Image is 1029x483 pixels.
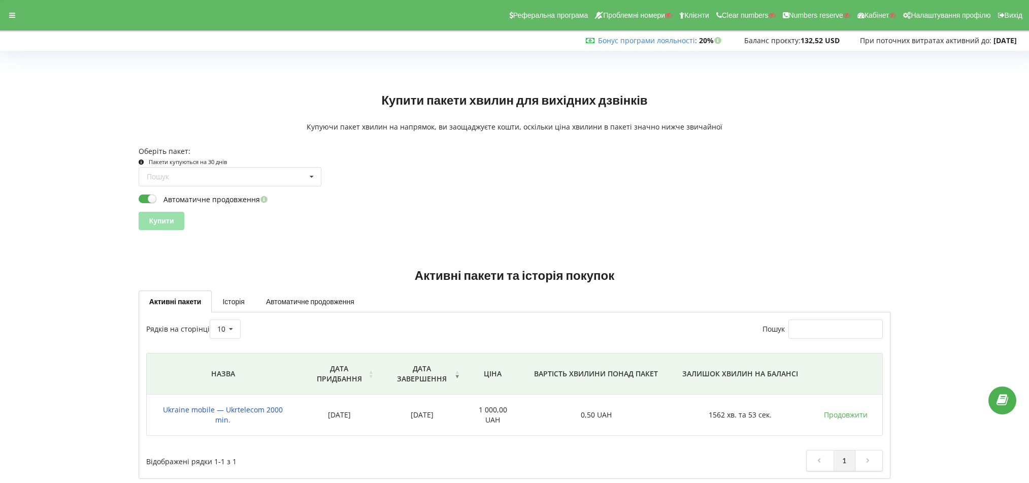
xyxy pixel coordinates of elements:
small: Пакети купуються на 30 днів [149,158,227,166]
span: Ukraine mobile — Ukrtelecom 2000 min. [163,405,283,425]
span: Проблемні номери [603,11,665,19]
td: 1562 хв. та 53 сек. [672,395,809,436]
h2: Активні пакети та історія покупок [139,268,891,283]
a: Історія [212,291,255,312]
td: 0,50 UAH [521,395,672,436]
form: Оберіть пакет: [139,146,891,230]
span: Баланс проєкту: [744,36,801,45]
span: При поточних витратах активний до: [860,36,991,45]
a: Бонус програми лояльності [598,36,695,45]
th: Дата придбання: activate to sort column ascending [300,353,379,395]
td: 1 000,00 UAH [465,395,520,436]
div: Пошук [147,173,169,180]
span: Numbers reserve [789,11,843,19]
th: Ціна [465,353,520,395]
label: Автоматичне продовження [139,194,270,204]
h2: Купити пакети хвилин для вихідних дзвінків [381,92,647,108]
strong: [DATE] [993,36,1017,45]
div: 10 [217,326,225,333]
a: Автоматичне продовження [255,291,365,312]
span: Реферальна програма [513,11,588,19]
strong: 132,52 USD [801,36,840,45]
th: Вартість хвилини понад пакет [521,353,672,395]
span: : [598,36,697,45]
div: Відображені рядки 1-1 з 1 [146,450,460,467]
label: Пошук [762,324,883,334]
th: Назва [147,353,300,395]
p: Купуючи пакет хвилин на напрямок, ви заощаджуєте кошти, оскільки ціна хвилини в пакеті значно ниж... [139,122,891,132]
span: Clear numbers [722,11,769,19]
td: [DATE] [379,395,465,436]
td: [DATE] [300,395,379,436]
span: Вихід [1005,11,1022,19]
th: Залишок хвилин на балансі [672,353,809,395]
span: Налаштування профілю [911,11,990,19]
a: Активні пакети [139,291,212,312]
span: Клієнти [684,11,709,19]
strong: 20% [699,36,724,45]
input: Пошук [788,319,883,339]
span: Кабінет [865,11,889,19]
i: Увімкніть цю опцію, щоб автоматично продовжувати дію пакету в день її завершення. Кошти на продов... [260,196,269,203]
a: 1 [834,450,855,471]
label: Рядків на сторінці [146,324,241,334]
th: Дата завершення: activate to sort column ascending [379,353,465,395]
a: Продовжити [824,410,868,420]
